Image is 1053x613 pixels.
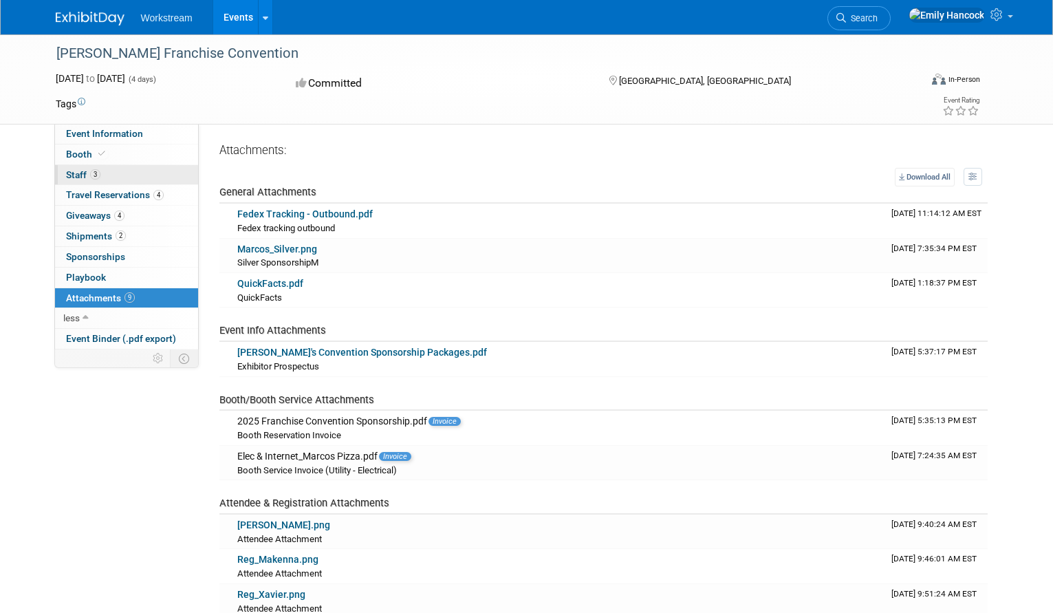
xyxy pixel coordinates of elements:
span: Booth [66,149,108,160]
td: Upload Timestamp [886,549,988,583]
a: Booth [55,144,198,164]
span: Upload Timestamp [891,208,981,218]
a: Travel Reservations4 [55,185,198,205]
span: Exhibitor Prospectus [237,361,319,372]
div: Elec & Internet_Marcos Pizza.pdf [237,451,880,463]
div: In-Person [948,74,980,85]
span: Booth Reservation Invoice [237,430,341,440]
td: Toggle Event Tabs [170,349,198,367]
a: Giveaways4 [55,206,198,226]
a: Staff3 [55,165,198,185]
span: Upload Timestamp [891,416,977,425]
td: Tags [56,97,85,111]
span: Booth/Booth Service Attachments [219,394,374,406]
img: ExhibitDay [56,12,124,25]
div: 2025 Franchise Convention Sponsorship.pdf [237,416,880,428]
span: Silver SponsorshipM [237,257,318,268]
a: Marcos_Silver.png [237,244,317,255]
i: Booth reservation complete [98,150,105,158]
span: Event Binder (.pdf export) [66,333,176,344]
span: Upload Timestamp [891,347,977,356]
span: (4 days) [127,75,156,84]
a: Attachments9 [55,288,198,308]
span: Invoice [428,417,461,426]
span: 2 [116,230,126,241]
a: QuickFacts.pdf [237,278,303,289]
span: [GEOGRAPHIC_DATA], [GEOGRAPHIC_DATA] [619,76,791,86]
a: Download All [895,168,955,186]
span: Upload Timestamp [891,554,977,563]
span: Attachments [66,292,135,303]
a: [PERSON_NAME].png [237,519,330,530]
span: Travel Reservations [66,189,164,200]
td: Personalize Event Tab Strip [146,349,171,367]
a: Reg_Xavier.png [237,589,305,600]
td: Upload Timestamp [886,204,988,238]
div: Event Rating [942,97,979,104]
a: Fedex Tracking - Outbound.pdf [237,208,373,219]
span: Event Info Attachments [219,324,326,336]
a: Sponsorships [55,247,198,267]
span: Attendee Attachment [237,534,322,544]
span: Fedex tracking outbound [237,223,335,233]
span: QuickFacts [237,292,282,303]
div: Attachments: [219,142,988,161]
span: Upload Timestamp [891,451,977,460]
td: Upload Timestamp [886,273,988,308]
td: Upload Timestamp [886,411,988,445]
div: [PERSON_NAME] Franchise Convention [52,41,902,66]
span: 3 [90,169,100,180]
a: Search [827,6,891,30]
a: Event Binder (.pdf export) [55,329,198,349]
span: 4 [114,211,124,221]
a: Shipments2 [55,226,198,246]
td: Upload Timestamp [886,515,988,549]
div: Event Format [843,72,980,92]
a: less [55,308,198,328]
span: Sponsorships [66,251,125,262]
a: Event Information [55,124,198,144]
a: Playbook [55,268,198,288]
div: Committed [292,72,586,96]
span: [DATE] [DATE] [56,73,125,84]
span: Playbook [66,272,106,283]
span: Staff [66,169,100,180]
span: Upload Timestamp [891,519,977,529]
span: 4 [153,190,164,200]
span: Giveaways [66,210,124,221]
td: Upload Timestamp [886,446,988,480]
span: Shipments [66,230,126,241]
span: General Attachments [219,186,316,198]
td: Upload Timestamp [886,239,988,273]
a: [PERSON_NAME]'s Convention Sponsorship Packages.pdf [237,347,487,358]
span: Attendee & Registration Attachments [219,497,389,509]
a: Reg_Makenna.png [237,554,318,565]
td: Upload Timestamp [886,342,988,376]
span: Attendee Attachment [237,568,322,579]
span: Workstream [141,12,193,23]
span: Invoice [379,452,411,461]
span: less [63,312,80,323]
span: Upload Timestamp [891,244,977,253]
span: Search [846,13,878,23]
span: 9 [124,292,135,303]
span: Booth Service Invoice (Utility - Electrical) [237,465,397,475]
span: Upload Timestamp [891,278,977,288]
span: to [84,73,97,84]
span: Upload Timestamp [891,589,977,599]
img: Format-Inperson.png [932,74,946,85]
span: Event Information [66,128,143,139]
img: Emily Hancock [909,8,985,23]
